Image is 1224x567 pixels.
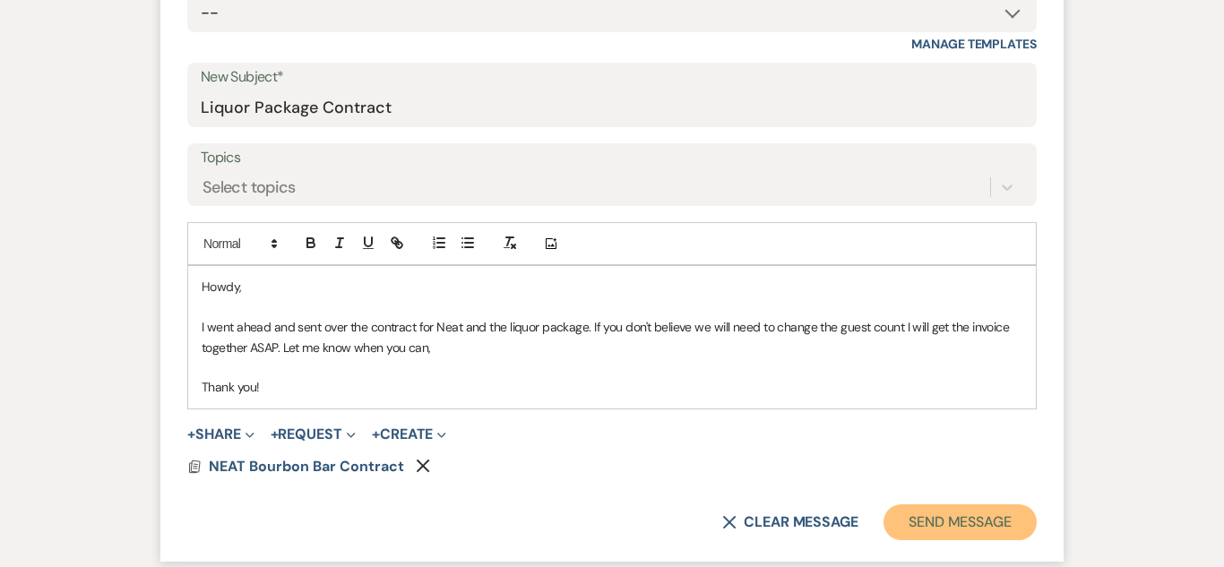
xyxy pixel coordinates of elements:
[209,457,404,476] span: NEAT Bourbon Bar Contract
[202,317,1022,357] p: I went ahead and sent over the contract for Neat and the liquor package. If you don't believe we ...
[187,427,254,442] button: Share
[372,427,380,442] span: +
[722,515,858,529] button: Clear message
[271,427,356,442] button: Request
[372,427,446,442] button: Create
[202,377,1022,397] p: Thank you!
[201,145,1023,171] label: Topics
[201,64,1023,90] label: New Subject*
[187,427,195,442] span: +
[884,504,1037,540] button: Send Message
[911,36,1037,52] a: Manage Templates
[203,176,296,200] div: Select topics
[202,277,1022,296] p: Howdy,
[271,427,279,442] span: +
[209,456,409,477] button: NEAT Bourbon Bar Contract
